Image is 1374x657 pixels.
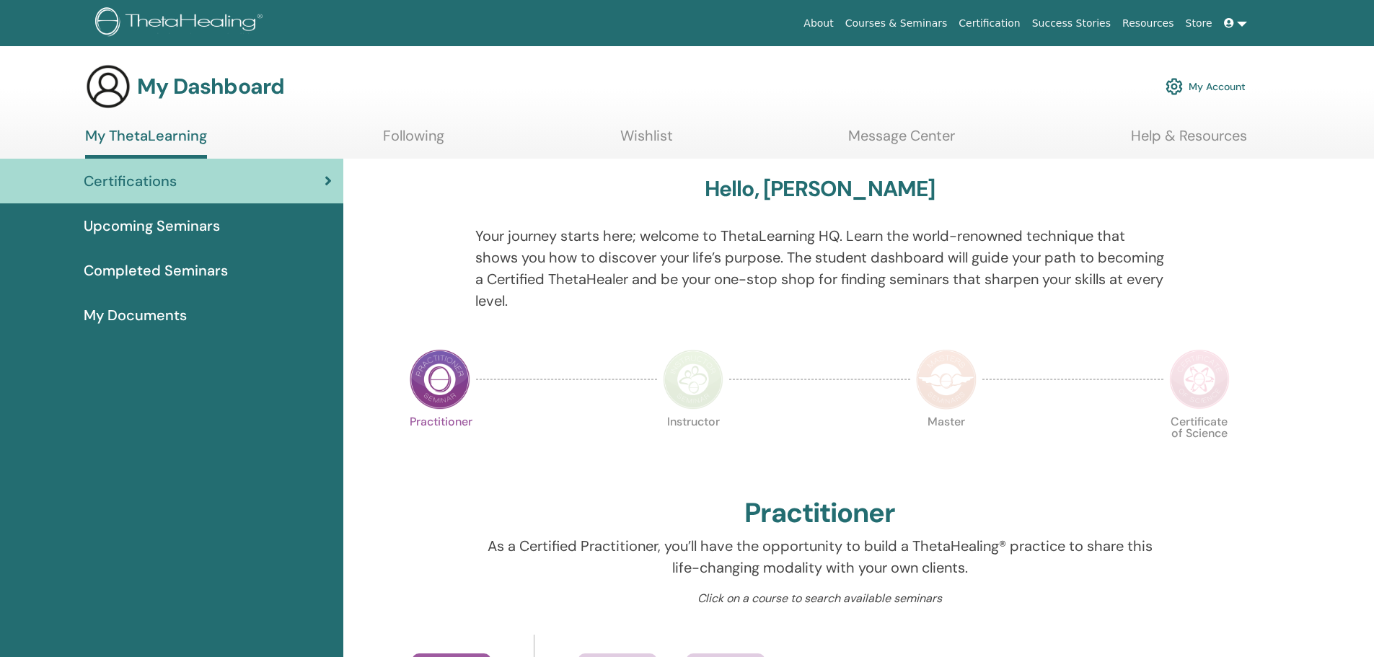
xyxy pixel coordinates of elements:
[916,416,977,477] p: Master
[1169,349,1230,410] img: Certificate of Science
[410,349,470,410] img: Practitioner
[620,127,673,155] a: Wishlist
[1180,10,1218,37] a: Store
[916,349,977,410] img: Master
[84,170,177,192] span: Certifications
[1026,10,1117,37] a: Success Stories
[1166,71,1246,102] a: My Account
[475,225,1164,312] p: Your journey starts here; welcome to ThetaLearning HQ. Learn the world-renowned technique that sh...
[705,176,935,202] h3: Hello, [PERSON_NAME]
[84,215,220,237] span: Upcoming Seminars
[798,10,839,37] a: About
[84,260,228,281] span: Completed Seminars
[744,497,895,530] h2: Practitioner
[1117,10,1180,37] a: Resources
[475,590,1164,607] p: Click on a course to search available seminars
[85,127,207,159] a: My ThetaLearning
[1169,416,1230,477] p: Certificate of Science
[85,63,131,110] img: generic-user-icon.jpg
[475,535,1164,578] p: As a Certified Practitioner, you’ll have the opportunity to build a ThetaHealing® practice to sha...
[953,10,1026,37] a: Certification
[95,7,268,40] img: logo.png
[383,127,444,155] a: Following
[663,349,723,410] img: Instructor
[410,416,470,477] p: Practitioner
[840,10,954,37] a: Courses & Seminars
[84,304,187,326] span: My Documents
[848,127,955,155] a: Message Center
[1131,127,1247,155] a: Help & Resources
[1166,74,1183,99] img: cog.svg
[137,74,284,100] h3: My Dashboard
[663,416,723,477] p: Instructor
